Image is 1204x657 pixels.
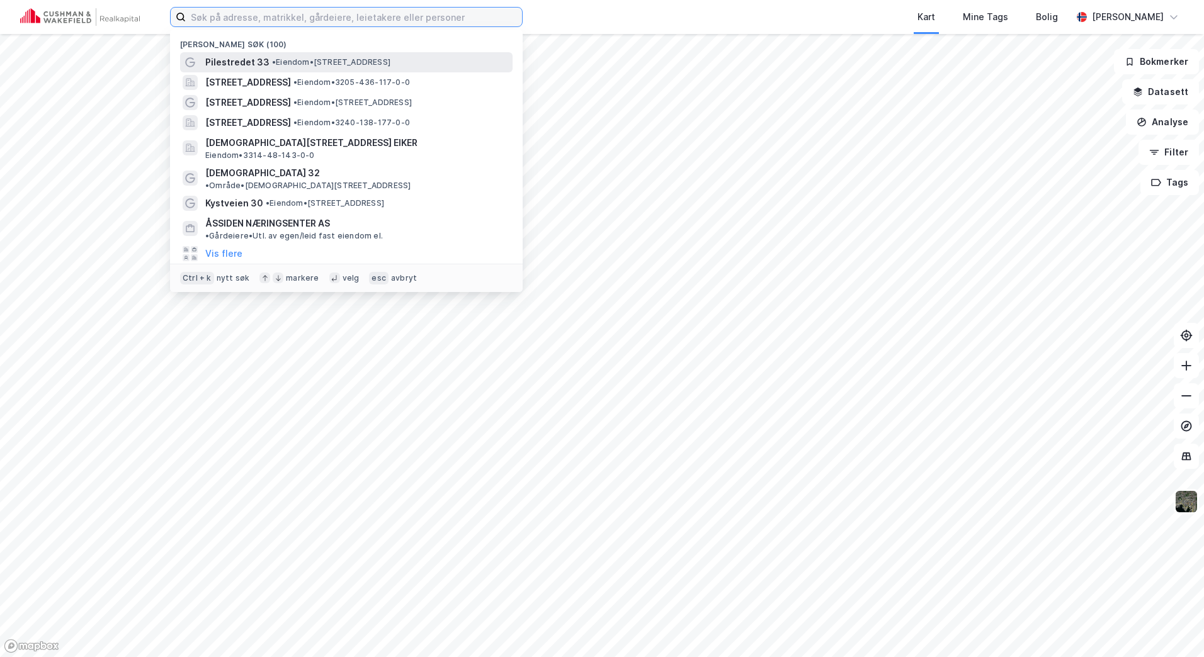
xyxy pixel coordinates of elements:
div: markere [286,273,319,283]
div: Kart [917,9,935,25]
span: • [293,98,297,107]
button: Analyse [1126,109,1199,135]
span: [DEMOGRAPHIC_DATA][STREET_ADDRESS] EIKER [205,135,508,150]
img: 9k= [1174,490,1198,514]
span: Eiendom • 3314-48-143-0-0 [205,150,315,160]
button: Filter [1139,140,1199,165]
button: Vis flere [205,246,242,261]
div: Ctrl + k [180,272,214,284]
button: Bokmerker [1114,49,1199,74]
span: • [272,57,276,67]
span: • [205,181,209,190]
span: Eiendom • [STREET_ADDRESS] [293,98,412,108]
span: • [266,198,270,208]
div: Kontrollprogram for chat [1141,597,1204,657]
span: ÅSSIDEN NÆRINGSENTER AS [205,216,330,231]
div: velg [343,273,360,283]
input: Søk på adresse, matrikkel, gårdeiere, leietakere eller personer [186,8,522,26]
span: Eiendom • [STREET_ADDRESS] [266,198,384,208]
div: Bolig [1036,9,1058,25]
span: [DEMOGRAPHIC_DATA] 32 [205,166,320,181]
img: cushman-wakefield-realkapital-logo.202ea83816669bd177139c58696a8fa1.svg [20,8,140,26]
span: Eiendom • 3240-138-177-0-0 [293,118,410,128]
div: [PERSON_NAME] [1092,9,1164,25]
div: esc [369,272,389,284]
button: Datasett [1122,79,1199,104]
span: [STREET_ADDRESS] [205,115,291,130]
div: [PERSON_NAME] søk (100) [170,30,523,52]
span: [STREET_ADDRESS] [205,95,291,110]
span: Gårdeiere • Utl. av egen/leid fast eiendom el. [205,231,383,241]
span: Område • [DEMOGRAPHIC_DATA][STREET_ADDRESS] [205,181,411,191]
div: avbryt [391,273,417,283]
div: Mine Tags [963,9,1008,25]
span: [STREET_ADDRESS] [205,75,291,90]
span: • [205,231,209,240]
span: • [293,118,297,127]
span: • [293,77,297,87]
button: Tags [1140,170,1199,195]
span: Eiendom • [STREET_ADDRESS] [272,57,390,67]
span: Pilestredet 33 [205,55,270,70]
iframe: Chat Widget [1141,597,1204,657]
div: nytt søk [217,273,250,283]
span: Kystveien 30 [205,196,263,211]
span: Eiendom • 3205-436-117-0-0 [293,77,410,87]
a: Mapbox homepage [4,639,59,653]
